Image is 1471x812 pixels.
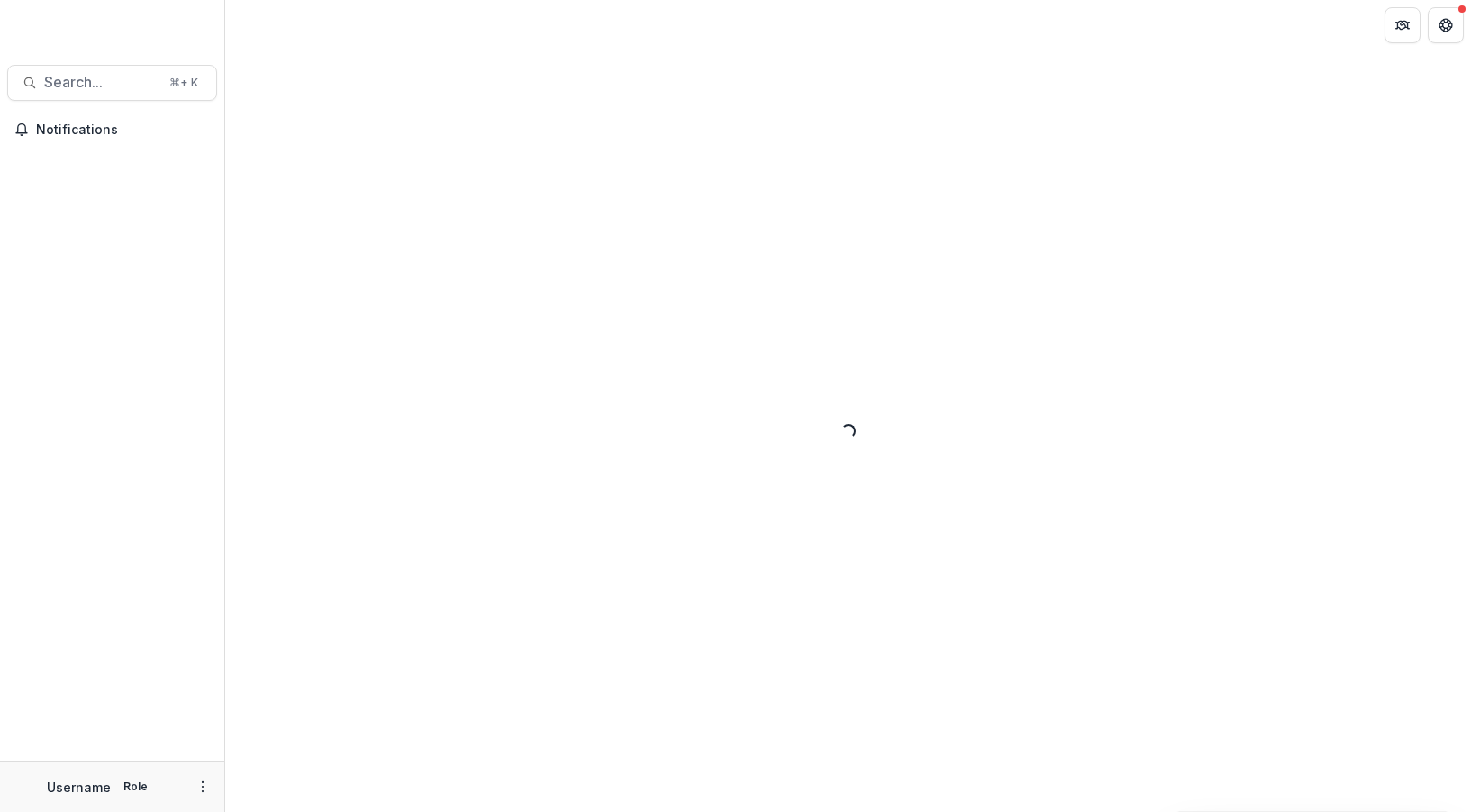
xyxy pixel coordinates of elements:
button: More [192,776,213,798]
button: Get Help [1428,7,1464,43]
span: Notifications [36,122,210,138]
p: Username [47,778,111,797]
button: Search... [7,65,217,101]
button: Partners [1385,7,1421,43]
span: Search... [44,74,159,91]
button: Notifications [7,115,217,144]
p: Role [118,779,153,795]
div: ⌘ + K [166,73,202,93]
